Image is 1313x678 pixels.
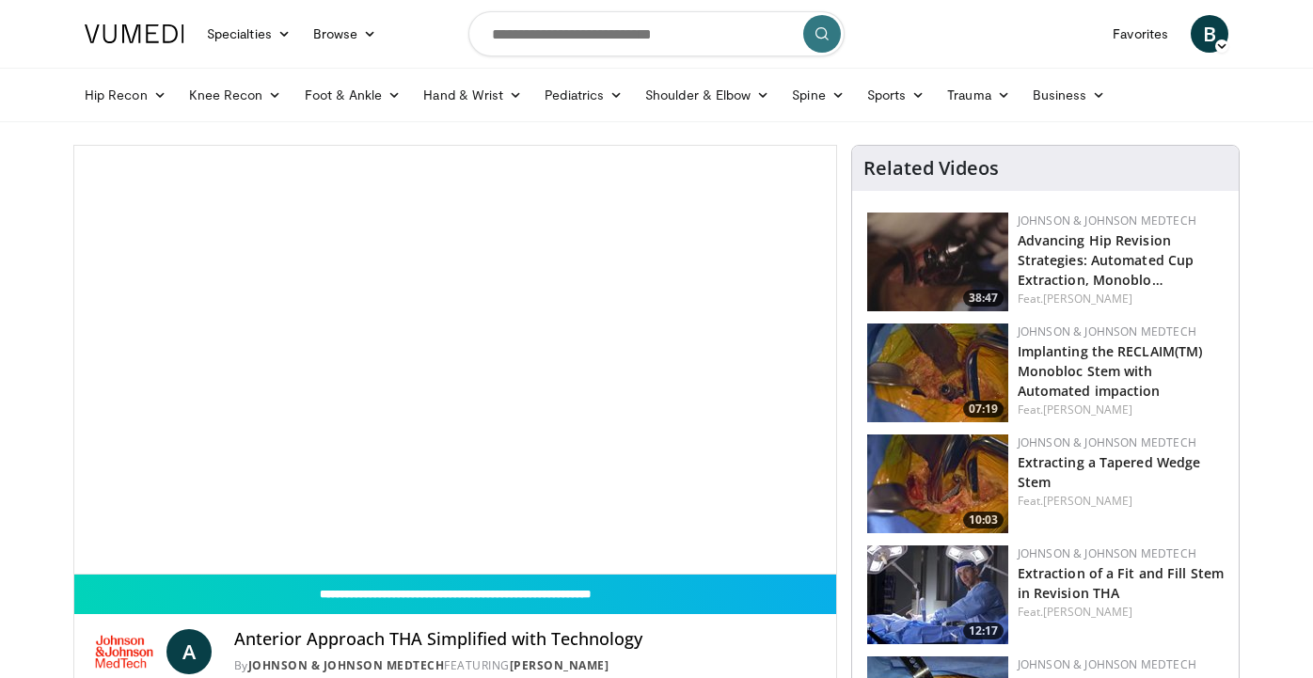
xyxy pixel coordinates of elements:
[867,213,1008,311] img: 9f1a5b5d-2ba5-4c40-8e0c-30b4b8951080.150x105_q85_crop-smart_upscale.jpg
[936,76,1021,114] a: Trauma
[1018,213,1196,229] a: Johnson & Johnson MedTech
[178,76,293,114] a: Knee Recon
[510,657,609,673] a: [PERSON_NAME]
[867,434,1008,533] a: 10:03
[1018,604,1224,621] div: Feat.
[863,157,999,180] h4: Related Videos
[867,434,1008,533] img: 0b84e8e2-d493-4aee-915d-8b4f424ca292.150x105_q85_crop-smart_upscale.jpg
[1018,453,1201,491] a: Extracting a Tapered Wedge Stem
[963,623,1004,639] span: 12:17
[1018,323,1196,339] a: Johnson & Johnson MedTech
[234,657,821,674] div: By FEATURING
[963,401,1004,418] span: 07:19
[1018,434,1196,450] a: Johnson & Johnson MedTech
[1191,15,1228,53] a: B
[248,657,445,673] a: Johnson & Johnson MedTech
[1018,291,1224,307] div: Feat.
[73,76,178,114] a: Hip Recon
[196,15,302,53] a: Specialties
[234,629,821,650] h4: Anterior Approach THA Simplified with Technology
[1018,342,1203,400] a: Implanting the RECLAIM(TM) Monobloc Stem with Automated impaction
[533,76,634,114] a: Pediatrics
[856,76,937,114] a: Sports
[85,24,184,43] img: VuMedi Logo
[412,76,533,114] a: Hand & Wrist
[89,629,159,674] img: Johnson & Johnson MedTech
[1018,493,1224,510] div: Feat.
[1018,564,1224,602] a: Extraction of a Fit and Fill Stem in Revision THA
[867,545,1008,644] a: 12:17
[1018,402,1224,418] div: Feat.
[1043,493,1132,509] a: [PERSON_NAME]
[1043,604,1132,620] a: [PERSON_NAME]
[468,11,845,56] input: Search topics, interventions
[1018,231,1194,289] a: Advancing Hip Revision Strategies: Automated Cup Extraction, Monoblo…
[634,76,781,114] a: Shoulder & Elbow
[74,146,836,575] video-js: Video Player
[781,76,855,114] a: Spine
[1018,545,1196,561] a: Johnson & Johnson MedTech
[293,76,413,114] a: Foot & Ankle
[302,15,388,53] a: Browse
[867,545,1008,644] img: 82aed312-2a25-4631-ae62-904ce62d2708.150x105_q85_crop-smart_upscale.jpg
[963,290,1004,307] span: 38:47
[867,213,1008,311] a: 38:47
[963,512,1004,528] span: 10:03
[1018,656,1196,672] a: Johnson & Johnson MedTech
[1043,402,1132,418] a: [PERSON_NAME]
[1101,15,1179,53] a: Favorites
[867,323,1008,422] a: 07:19
[166,629,212,674] a: A
[1021,76,1117,114] a: Business
[867,323,1008,422] img: ffc33e66-92ed-4f11-95c4-0a160745ec3c.150x105_q85_crop-smart_upscale.jpg
[1043,291,1132,307] a: [PERSON_NAME]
